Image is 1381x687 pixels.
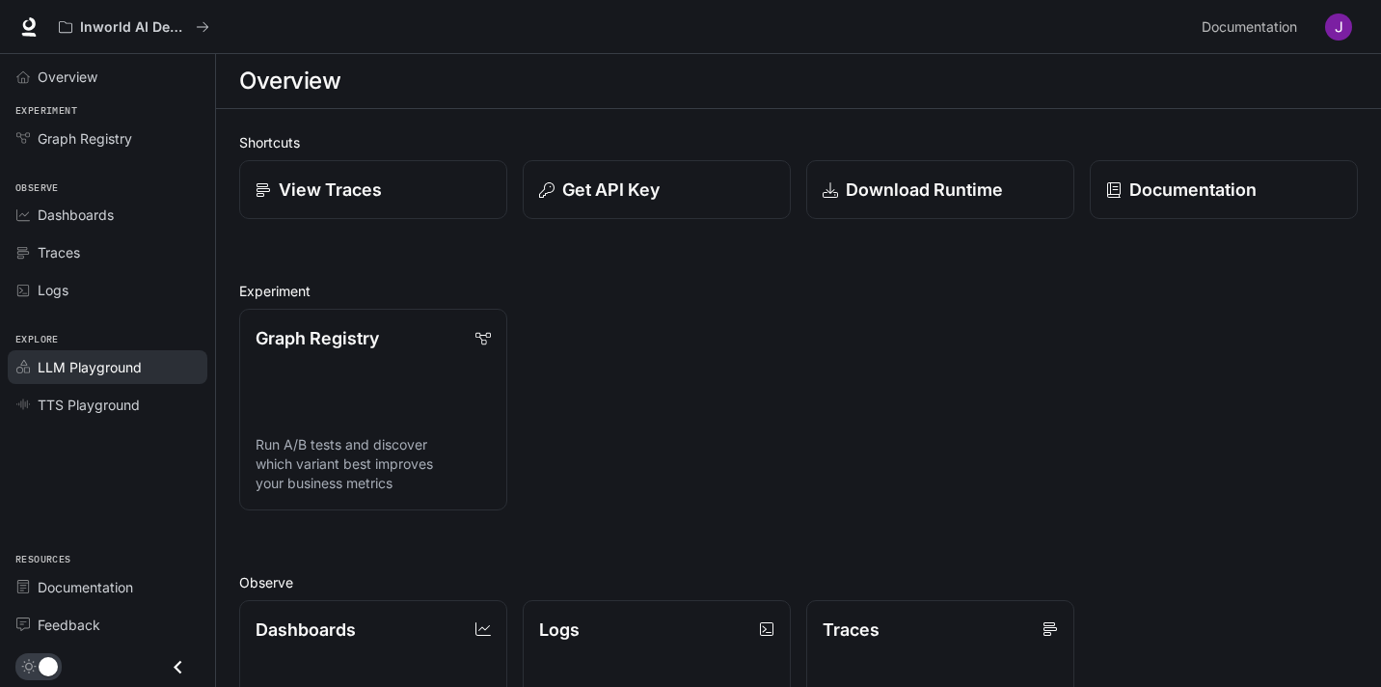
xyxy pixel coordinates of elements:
span: Documentation [38,577,133,597]
span: Documentation [1202,15,1297,40]
button: Close drawer [156,647,200,687]
h2: Observe [239,572,1358,592]
h2: Experiment [239,281,1358,301]
a: Traces [8,235,207,269]
a: Documentation [1194,8,1312,46]
span: LLM Playground [38,357,142,377]
p: Inworld AI Demos [80,19,188,36]
a: Documentation [1090,160,1358,219]
a: TTS Playground [8,388,207,422]
span: Feedback [38,615,100,635]
a: Feedback [8,608,207,642]
p: Download Runtime [846,177,1003,203]
span: Dark mode toggle [39,655,58,676]
p: Graph Registry [256,325,379,351]
span: Traces [38,242,80,262]
p: Traces [823,617,880,643]
span: Overview [38,67,97,87]
span: Logs [38,280,68,300]
button: User avatar [1319,8,1358,46]
a: Download Runtime [806,160,1074,219]
a: Dashboards [8,198,207,232]
img: User avatar [1325,14,1352,41]
a: Overview [8,60,207,94]
button: All workspaces [50,8,218,46]
h2: Shortcuts [239,132,1358,152]
span: Graph Registry [38,128,132,149]
a: LLM Playground [8,350,207,384]
a: View Traces [239,160,507,219]
p: Dashboards [256,617,356,643]
p: View Traces [279,177,382,203]
span: TTS Playground [38,395,140,415]
a: Documentation [8,570,207,604]
button: Get API Key [523,160,791,219]
p: Logs [539,617,580,643]
a: Logs [8,273,207,307]
h1: Overview [239,62,340,100]
span: Dashboards [38,205,114,225]
p: Documentation [1129,177,1257,203]
p: Run A/B tests and discover which variant best improves your business metrics [256,435,491,493]
a: Graph RegistryRun A/B tests and discover which variant best improves your business metrics [239,309,507,510]
p: Get API Key [562,177,660,203]
a: Graph Registry [8,122,207,155]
